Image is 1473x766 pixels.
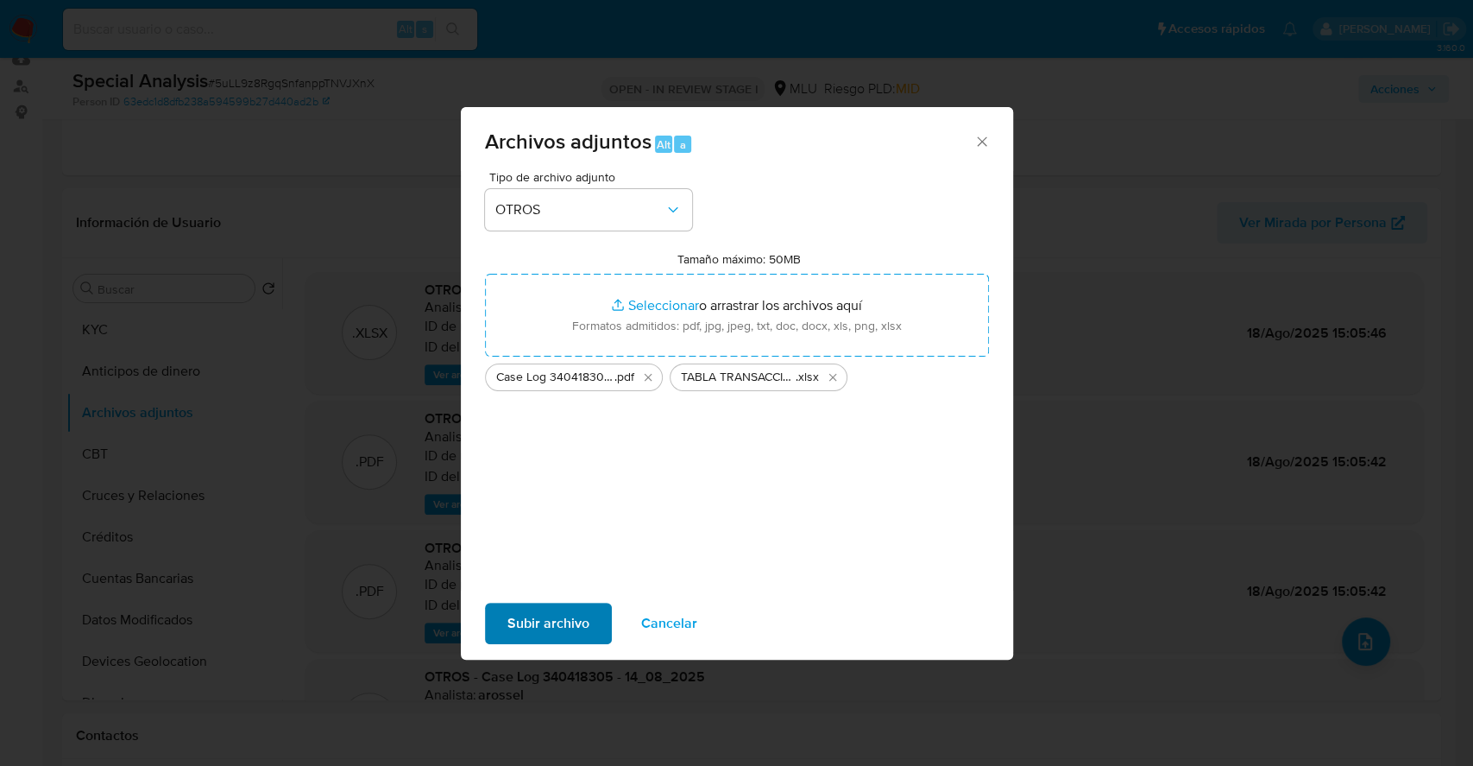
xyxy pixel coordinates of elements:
ul: Archivos seleccionados [485,357,989,391]
span: a [680,136,686,153]
span: Archivos adjuntos [485,126,652,156]
button: OTROS [485,189,692,231]
span: .pdf [614,369,634,386]
span: Subir archivo [507,605,589,643]
label: Tamaño máximo: 50MB [677,251,801,267]
span: TABLA TRANSACCIONAL 340418305 [DATE] [681,369,796,386]
button: Eliminar Case Log 340418305 - 10_09_2025.pdf [638,367,658,388]
button: Subir archivo [485,603,612,644]
span: Case Log 340418305 - 10_09_2025 [496,369,614,386]
button: Cancelar [619,603,720,644]
button: Cerrar [973,133,989,149]
span: .xlsx [796,369,819,386]
span: Alt [657,136,670,153]
button: Eliminar TABLA TRANSACCIONAL 340418305 10.09.2025.xlsx [822,367,843,388]
span: Cancelar [641,605,697,643]
span: OTROS [495,201,664,218]
span: Tipo de archivo adjunto [489,171,696,183]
